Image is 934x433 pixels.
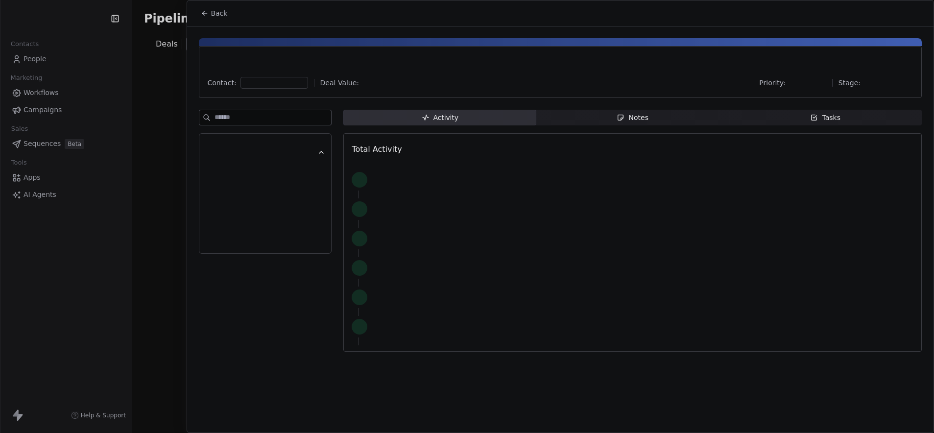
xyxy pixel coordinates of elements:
span: Deal Value: [320,78,359,88]
div: Contact: [207,78,236,88]
div: Tasks [810,113,840,123]
span: Total Activity [352,144,402,154]
div: Notes [617,113,648,123]
span: Priority: [759,78,786,88]
span: Back [211,8,227,18]
span: Stage: [838,78,861,88]
button: Back [195,4,233,22]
